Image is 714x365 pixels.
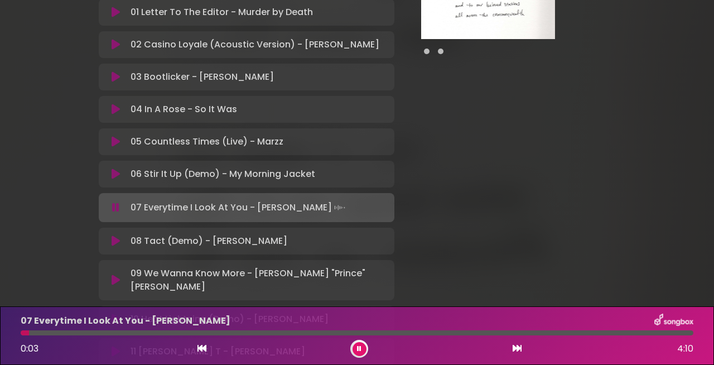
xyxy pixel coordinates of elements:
[21,314,230,328] p: 07 Everytime I Look At You - [PERSON_NAME]
[131,267,388,294] p: 09 We Wanna Know More - [PERSON_NAME] "Prince" [PERSON_NAME]
[332,200,348,215] img: waveform4.gif
[131,200,348,215] p: 07 Everytime I Look At You - [PERSON_NAME]
[131,167,315,181] p: 06 Stir It Up (Demo) - My Morning Jacket
[654,314,693,328] img: songbox-logo-white.png
[131,135,283,148] p: 05 Countless Times (Live) - Marzz
[21,342,38,355] span: 0:03
[131,6,313,19] p: 01 Letter To The Editor - Murder by Death
[131,70,274,84] p: 03 Bootlicker - [PERSON_NAME]
[131,234,287,248] p: 08 Tact (Demo) - [PERSON_NAME]
[131,38,379,51] p: 02 Casino Loyale (Acoustic Version) - [PERSON_NAME]
[131,103,237,116] p: 04 In A Rose - So It Was
[677,342,693,356] span: 4:10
